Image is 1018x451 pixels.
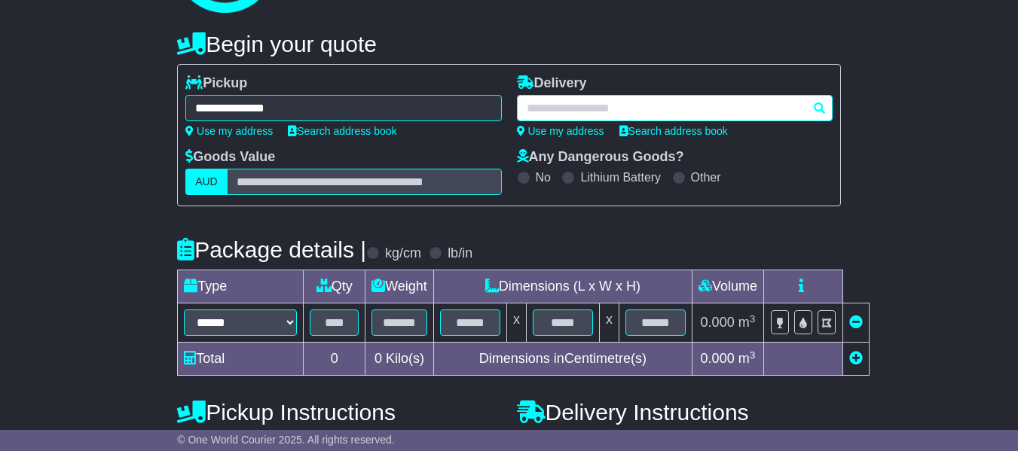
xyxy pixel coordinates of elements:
span: 0 [374,351,382,366]
sup: 3 [750,349,756,361]
a: Remove this item [849,315,863,330]
sup: 3 [750,313,756,325]
span: © One World Courier 2025. All rights reserved. [177,434,395,446]
label: Pickup [185,75,247,92]
a: Search address book [619,125,728,137]
label: Other [691,170,721,184]
a: Search address book [288,125,396,137]
label: Goods Value [185,149,275,166]
label: Lithium Battery [580,170,661,184]
td: 0 [304,343,365,376]
td: Dimensions in Centimetre(s) [433,343,692,376]
td: Type [178,270,304,303]
label: No [536,170,551,184]
a: Use my address [517,125,604,137]
label: Delivery [517,75,587,92]
h4: Package details | [177,237,366,262]
td: Weight [365,270,434,303]
h4: Begin your quote [177,32,841,56]
label: AUD [185,169,228,195]
label: Any Dangerous Goods? [517,149,684,166]
span: 0.000 [701,315,735,330]
td: x [599,303,619,343]
td: Volume [692,270,763,303]
h4: Pickup Instructions [177,400,501,425]
span: 0.000 [701,351,735,366]
td: Dimensions (L x W x H) [433,270,692,303]
td: Kilo(s) [365,343,434,376]
a: Add new item [849,351,863,366]
td: Qty [304,270,365,303]
h4: Delivery Instructions [517,400,841,425]
span: m [738,351,756,366]
label: kg/cm [385,245,421,262]
typeahead: Please provide city [517,95,833,121]
span: m [738,315,756,330]
td: Total [178,343,304,376]
a: Use my address [185,125,273,137]
label: lb/in [448,245,472,262]
td: x [506,303,526,343]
